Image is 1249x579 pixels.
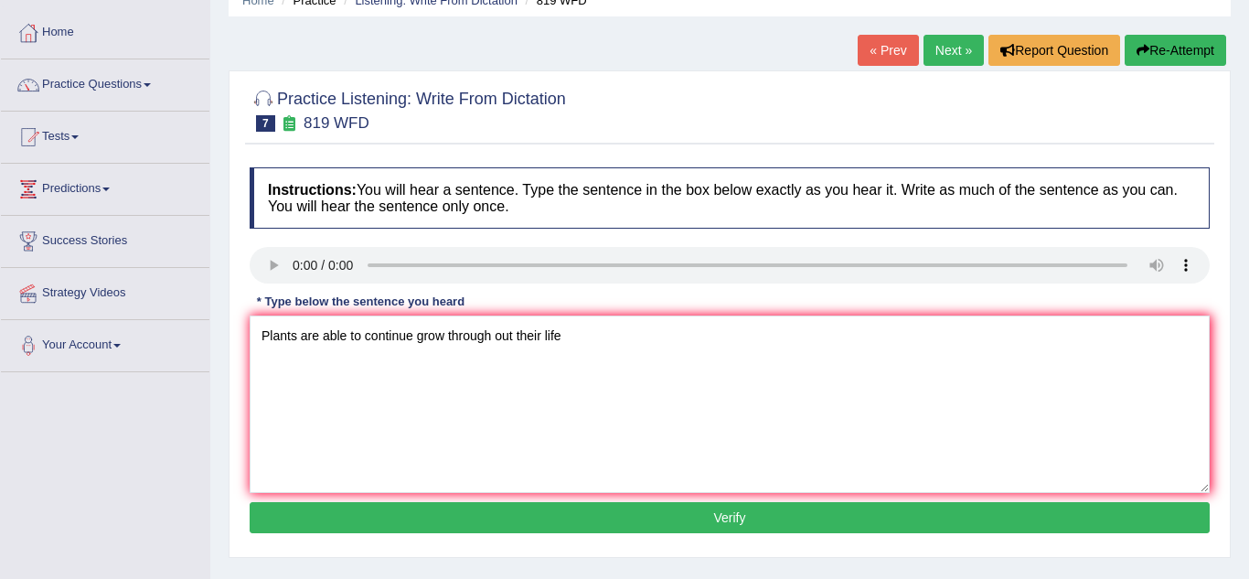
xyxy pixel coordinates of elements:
[858,35,918,66] a: « Prev
[250,502,1210,533] button: Verify
[268,182,357,198] b: Instructions:
[250,86,566,132] h2: Practice Listening: Write From Dictation
[250,167,1210,229] h4: You will hear a sentence. Type the sentence in the box below exactly as you hear it. Write as muc...
[1,320,209,366] a: Your Account
[1,59,209,105] a: Practice Questions
[1,164,209,209] a: Predictions
[1125,35,1226,66] button: Re-Attempt
[280,115,299,133] small: Exam occurring question
[1,216,209,262] a: Success Stories
[923,35,984,66] a: Next »
[250,293,472,310] div: * Type below the sentence you heard
[256,115,275,132] span: 7
[1,268,209,314] a: Strategy Videos
[304,114,369,132] small: 819 WFD
[1,7,209,53] a: Home
[988,35,1120,66] button: Report Question
[1,112,209,157] a: Tests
